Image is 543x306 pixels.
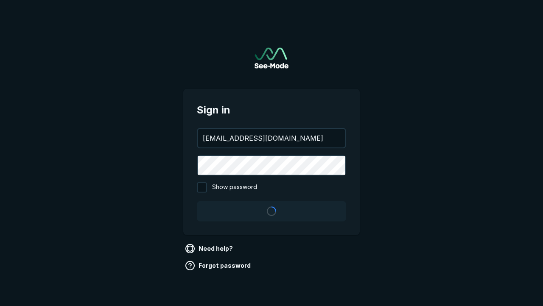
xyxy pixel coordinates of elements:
span: Sign in [197,102,346,118]
img: See-Mode Logo [255,48,288,68]
a: Go to sign in [255,48,288,68]
input: your@email.com [198,129,345,147]
a: Need help? [183,242,236,255]
a: Forgot password [183,259,254,272]
span: Show password [212,182,257,193]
